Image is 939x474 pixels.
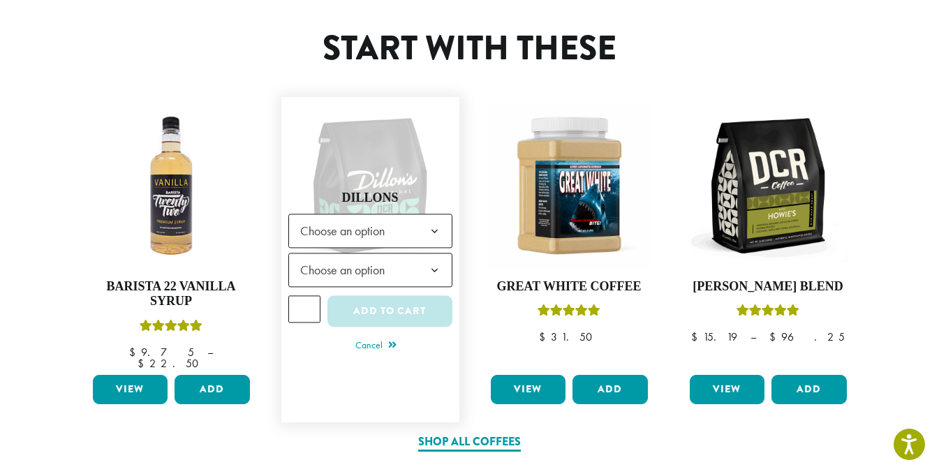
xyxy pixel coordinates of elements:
h4: Great White Coffee [487,279,651,295]
button: Add [572,375,648,404]
bdi: 15.19 [691,329,737,344]
img: VANILLA-300x300.png [89,104,253,268]
button: Add to cart [327,296,452,327]
h4: Barista 22 Vanilla Syrup [89,279,253,309]
bdi: 22.50 [138,356,205,371]
a: Shop All Coffees [418,434,521,452]
span: $ [129,345,141,360]
a: View [690,375,765,404]
a: Cancel [294,336,458,356]
span: Choose an option [295,218,399,245]
h4: [PERSON_NAME] Blend [686,279,850,295]
h1: Start With These [171,29,768,69]
span: $ [138,356,149,371]
bdi: 9.75 [129,345,194,360]
bdi: 96.25 [769,329,845,344]
img: Great_White_Ground_Espresso_2.png [487,104,651,268]
bdi: 31.50 [539,329,599,344]
a: Great White CoffeeRated 5.00 out of 5 $31.50 [487,104,651,369]
a: Rated 5.00 out of 5 [288,104,452,415]
img: DCR-12oz-Howies-Stock-scaled.png [686,104,850,268]
button: Add [175,375,250,404]
a: View [93,375,168,404]
span: Choose an option [295,257,399,284]
h4: Dillons [288,191,452,206]
span: – [751,329,756,344]
span: – [207,345,213,360]
span: Choose an option [288,214,452,249]
input: Product quantity [288,296,321,323]
a: View [491,375,566,404]
div: Rated 5.00 out of 5 [140,318,202,339]
span: $ [539,329,551,344]
a: [PERSON_NAME] BlendRated 4.67 out of 5 [686,104,850,369]
button: Add [771,375,847,404]
span: Choose an option [288,253,452,288]
a: Barista 22 Vanilla SyrupRated 5.00 out of 5 [89,104,253,369]
div: Rated 4.67 out of 5 [737,302,799,323]
span: $ [691,329,703,344]
span: $ [769,329,781,344]
div: Rated 5.00 out of 5 [538,302,600,323]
